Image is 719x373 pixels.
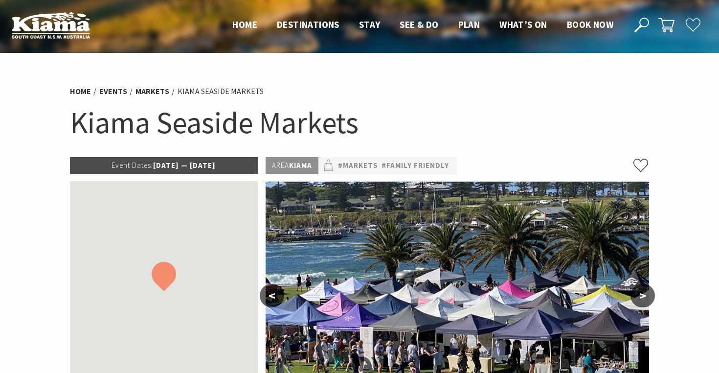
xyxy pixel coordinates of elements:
span: Area [272,161,289,170]
button: > [630,284,655,307]
h1: Kiama Seaside Markets [70,103,649,142]
span: See & Do [400,19,438,30]
img: Kiama Logo [12,12,90,39]
a: Markets [135,86,169,96]
span: Book now [567,19,613,30]
span: Stay [359,19,381,30]
p: [DATE] — [DATE] [70,157,258,174]
span: Plan [458,19,480,30]
a: #Markets [338,160,378,172]
a: Home [70,86,91,96]
p: Kiama [266,157,318,174]
span: What’s On [499,19,547,30]
span: Event Dates: [112,161,153,170]
a: Events [99,86,127,96]
li: Kiama Seaside Markets [178,85,264,98]
button: < [260,284,284,307]
a: #Family Friendly [382,160,449,172]
nav: Main Menu [223,17,623,33]
span: Destinations [277,19,339,30]
span: Home [232,19,257,30]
